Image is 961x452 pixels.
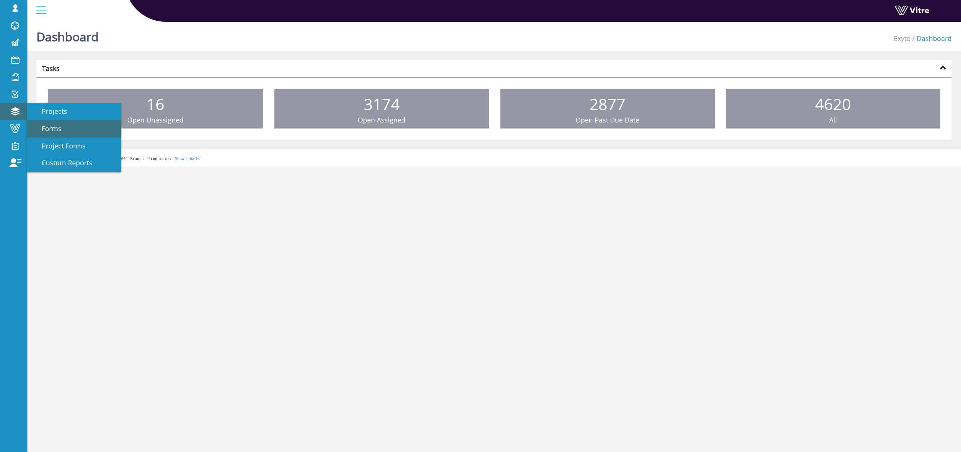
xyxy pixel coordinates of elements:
a: Projects [27,103,121,120]
a: 2877 Open Past Due Date [500,89,715,129]
span: All [829,115,837,124]
span: 2877 [589,93,625,115]
span: Open Unassigned [127,115,184,124]
a: Show Labels [175,157,200,161]
span: Project Forms [33,141,86,150]
span: Open Assigned [358,115,405,124]
h1: Dashboard [36,19,99,51]
span: Forms [33,124,62,133]
a: 4620 All [726,89,940,129]
a: Project Forms [27,138,121,155]
span: 16 [146,93,164,115]
li: Dashboard [910,34,952,44]
span: Projects [33,107,67,116]
a: 16 Open Unassigned [48,89,263,129]
span: Open Past Due Date [575,115,639,124]
a: Forms [27,120,121,138]
span: Custom Reports [33,158,92,167]
span: 4620 [815,93,851,115]
a: 3174 Open Assigned [274,89,489,129]
span: 3174 [364,93,400,115]
strong: Tasks [42,64,60,73]
a: Custom Reports [27,154,121,172]
a: Exyte [894,34,910,43]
